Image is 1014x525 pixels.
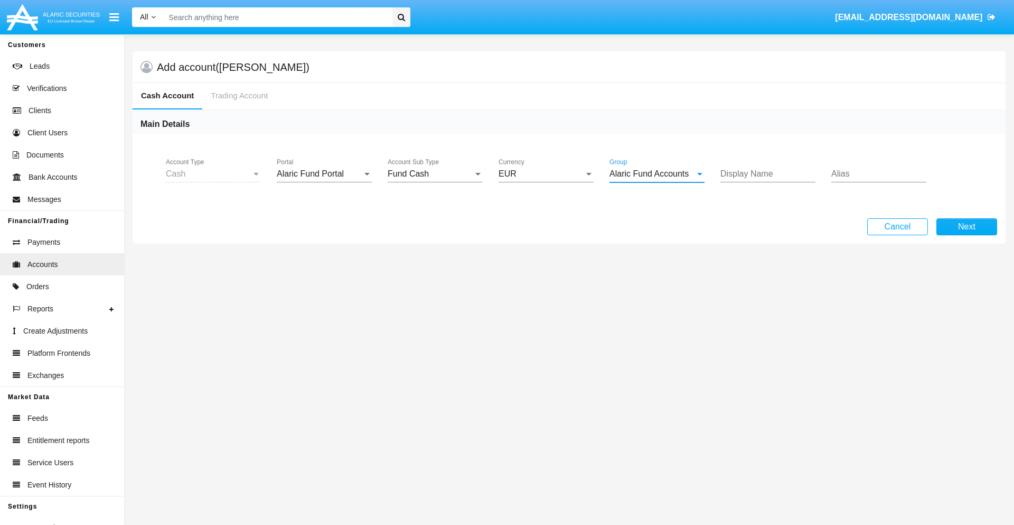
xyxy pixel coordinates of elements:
span: Clients [29,105,51,116]
span: Platform Frontends [27,348,90,359]
a: [EMAIL_ADDRESS][DOMAIN_NAME] [830,3,1001,32]
a: All [132,12,164,23]
span: [EMAIL_ADDRESS][DOMAIN_NAME] [835,13,982,22]
button: Next [936,218,997,235]
span: Leads [30,61,50,72]
span: Orders [26,281,49,292]
span: Documents [26,150,64,161]
button: Cancel [867,218,928,235]
span: Event History [27,480,71,491]
span: Fund Cash [388,169,429,178]
input: Search [164,7,389,27]
span: Verifications [27,83,67,94]
span: Client Users [27,127,68,139]
span: Feeds [27,413,48,424]
span: Service Users [27,457,73,468]
span: All [140,13,148,21]
span: Bank Accounts [29,172,78,183]
img: Logo image [5,2,101,33]
span: Reports [27,303,53,315]
span: Entitlement reports [27,435,90,446]
span: Cash [166,169,185,178]
h5: Add account ([PERSON_NAME]) [157,63,309,71]
span: Messages [27,194,61,205]
h6: Main Details [140,118,190,130]
span: EUR [499,169,517,178]
span: Create Adjustments [23,326,88,337]
span: Alaric Fund Accounts [609,169,689,178]
span: Alaric Fund Portal [277,169,344,178]
span: Exchanges [27,370,64,381]
span: Accounts [27,259,58,270]
span: Payments [27,237,60,248]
